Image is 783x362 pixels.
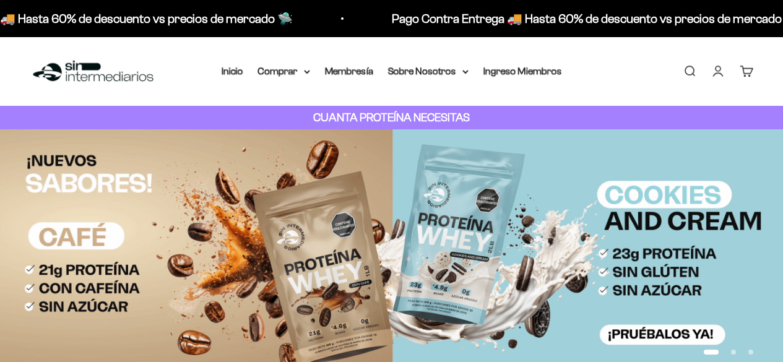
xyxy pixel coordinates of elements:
[325,66,373,76] a: Membresía
[483,66,562,76] a: Ingreso Miembros
[258,63,310,79] summary: Comprar
[222,66,243,76] a: Inicio
[388,63,469,79] summary: Sobre Nosotros
[313,111,470,124] strong: CUANTA PROTEÍNA NECESITAS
